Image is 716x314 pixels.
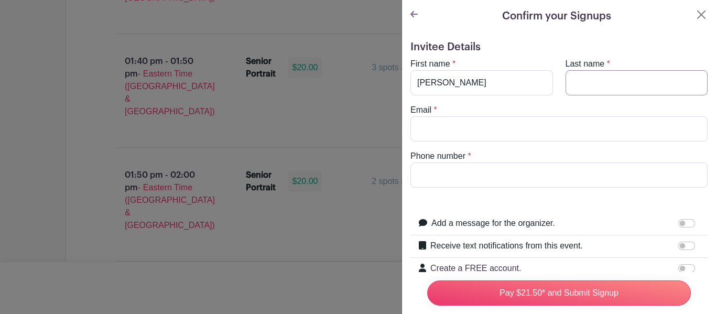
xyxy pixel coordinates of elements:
[566,58,605,70] label: Last name
[431,217,555,230] label: Add a message for the organizer.
[410,58,450,70] label: First name
[427,280,691,306] input: Pay $21.50* and Submit Signup
[410,41,708,53] h5: Invitee Details
[410,150,465,163] label: Phone number
[410,104,431,116] label: Email
[502,8,611,24] h5: Confirm your Signups
[695,8,708,21] button: Close
[430,240,583,252] label: Receive text notifications from this event.
[430,262,676,275] p: Create a FREE account.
